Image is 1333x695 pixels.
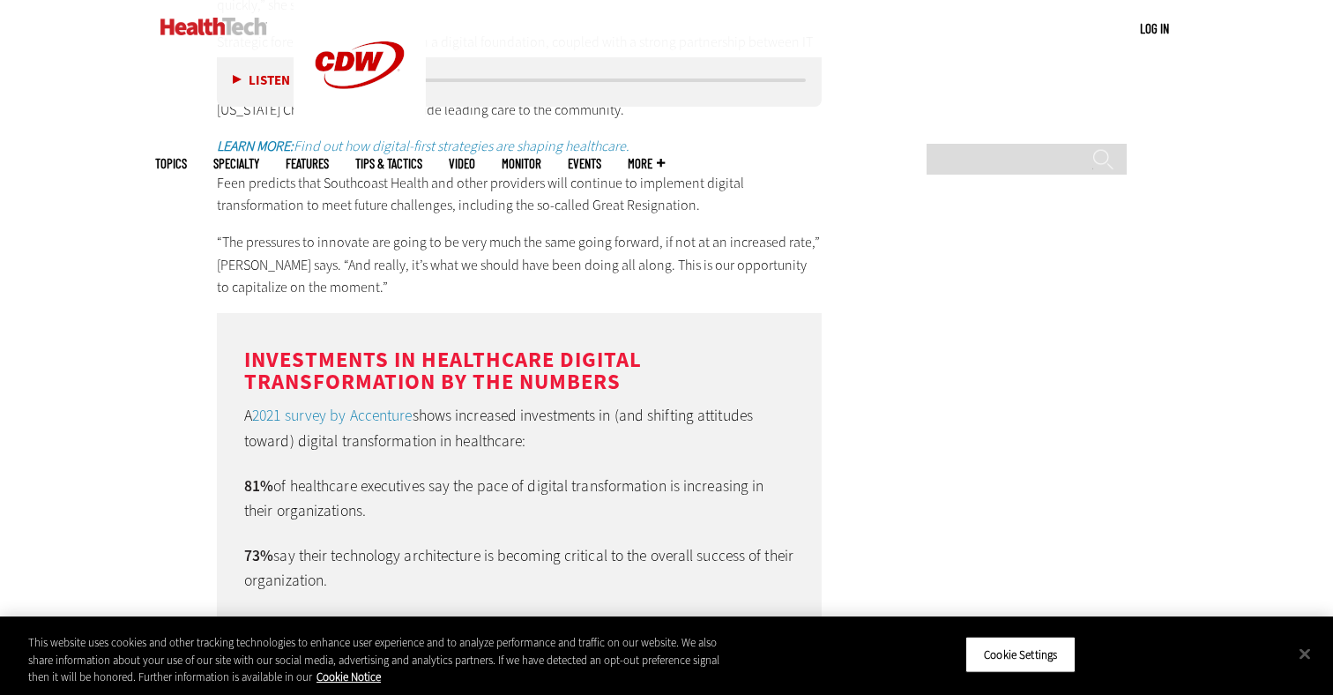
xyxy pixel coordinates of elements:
span: Topics [155,157,187,170]
img: Home [160,18,267,35]
span: Specialty [213,157,259,170]
div: User menu [1140,19,1169,38]
span: More [628,157,665,170]
a: Log in [1140,20,1169,36]
a: Events [568,157,601,170]
strong: 92 [244,615,260,636]
a: 2021 survey by Accenture [252,405,412,426]
strong: % [260,475,273,497]
strong: % [260,545,273,566]
a: More information about your privacy [316,669,381,684]
p: believe that their organization’s ability to generate business value will be increasingly a bypro... [244,613,794,687]
button: Close [1285,634,1324,673]
a: Tips & Tactics [355,157,422,170]
p: A shows increased investments in (and shifting attitudes toward) digital transformation in health... [244,403,794,452]
div: This website uses cookies and other tracking technologies to enhance user experience and to analy... [28,634,734,686]
button: Cookie Settings [965,636,1076,673]
strong: 81 [244,475,260,497]
h3: Investments in Healthcare Digital Transformation By the Numbers [244,349,794,392]
a: CDW [294,116,426,135]
strong: % [260,615,273,636]
a: Features [286,157,329,170]
p: “The pressures to innovate are going to be very much the same going forward, if not at an increas... [217,231,822,299]
p: Feen predicts that Southcoast Health and other providers will continue to implement digital trans... [217,172,822,217]
a: Video [449,157,475,170]
strong: 73 [244,545,260,566]
p: say their technology architecture is becoming critical to the overall success of their organization. [244,543,794,593]
p: of healthcare executives say the pace of digital transformation is increasing in their organizati... [244,474,794,523]
a: MonITor [502,157,541,170]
